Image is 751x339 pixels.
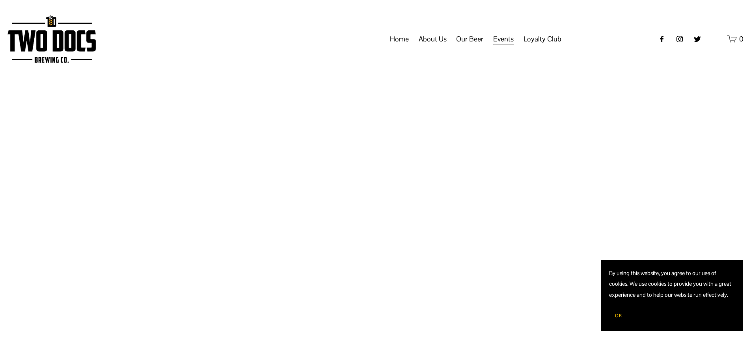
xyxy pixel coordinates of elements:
[615,313,622,319] span: OK
[419,32,447,46] span: About Us
[524,32,561,47] a: folder dropdown
[693,35,701,43] a: twitter-unauth
[658,35,666,43] a: Facebook
[493,32,514,46] span: Events
[390,32,409,47] a: Home
[676,35,684,43] a: instagram-unauth
[609,268,735,300] p: By using this website, you agree to our use of cookies. We use cookies to provide you with a grea...
[609,308,628,323] button: OK
[727,34,744,44] a: 0 items in cart
[524,32,561,46] span: Loyalty Club
[739,34,744,43] span: 0
[456,32,483,47] a: folder dropdown
[601,260,743,331] section: Cookie banner
[419,32,447,47] a: folder dropdown
[7,15,96,63] img: Two Docs Brewing Co.
[493,32,514,47] a: folder dropdown
[456,32,483,46] span: Our Beer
